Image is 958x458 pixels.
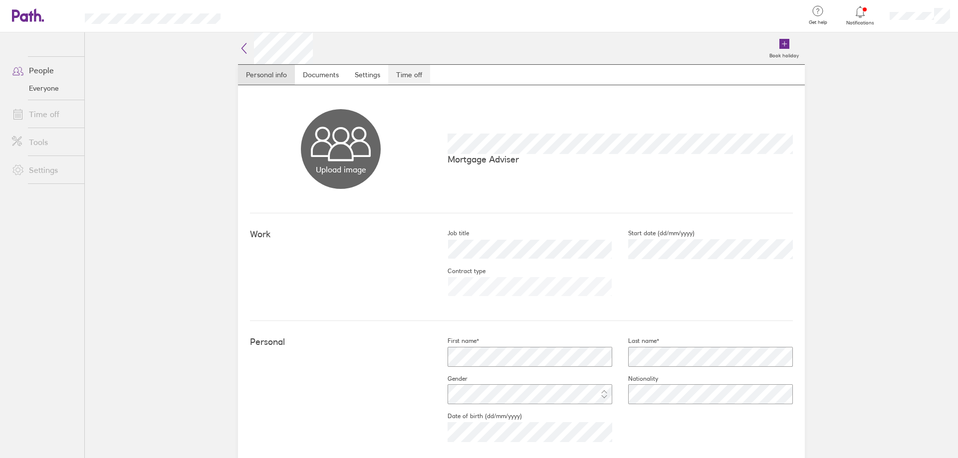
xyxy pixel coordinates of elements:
label: Contract type [432,267,485,275]
label: Book holiday [763,50,805,59]
a: Documents [295,65,347,85]
a: People [4,60,84,80]
label: Job title [432,229,469,237]
span: Get help [802,19,834,25]
span: Notifications [844,20,877,26]
a: Tools [4,132,84,152]
label: Nationality [612,375,658,383]
a: Time off [388,65,430,85]
a: Time off [4,104,84,124]
a: Everyone [4,80,84,96]
h4: Personal [250,337,432,347]
label: Start date (dd/mm/yyyy) [612,229,695,237]
label: Date of birth (dd/mm/yyyy) [432,412,522,420]
p: Mortgage Adviser [448,154,793,164]
a: Book holiday [763,32,805,64]
a: Settings [4,160,84,180]
label: Last name* [612,337,659,345]
a: Settings [347,65,388,85]
h4: Work [250,229,432,240]
a: Notifications [844,5,877,26]
label: Gender [432,375,468,383]
a: Personal info [238,65,295,85]
label: First name* [432,337,479,345]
